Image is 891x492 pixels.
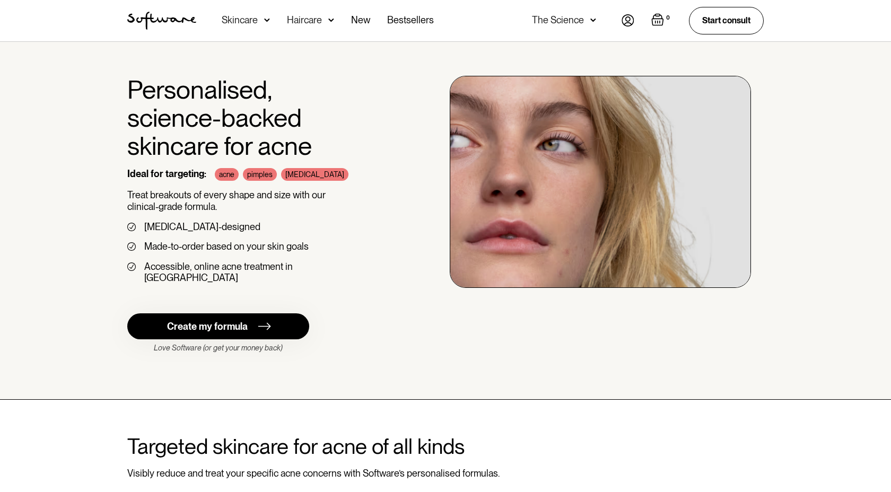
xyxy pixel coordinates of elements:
h1: Personalised, science-backed skincare for acne [127,76,388,160]
div: Love Software (or get your money back) [127,344,309,353]
div: Skincare [222,15,258,25]
div: Haircare [287,15,322,25]
div: Visibly reduce and treat your specific acne concerns with Software’s personalised formulas. [127,468,764,479]
a: home [127,12,196,30]
p: Treat breakouts of every shape and size with our clinical-grade formula. [127,189,388,212]
div: Ideal for targeting: [127,168,206,181]
div: [MEDICAL_DATA] [281,168,348,181]
div: acne [215,168,239,181]
img: Software Logo [127,12,196,30]
img: arrow down [590,15,596,25]
a: Create my formula [127,313,309,339]
div: 0 [664,13,672,23]
div: Accessible, online acne treatment in [GEOGRAPHIC_DATA] [144,261,388,284]
div: Create my formula [167,321,248,332]
a: Open cart [651,13,672,28]
a: Start consult [689,7,764,34]
img: arrow down [328,15,334,25]
div: Made-to-order based on your skin goals [144,241,309,252]
div: pimples [243,168,277,181]
div: The Science [532,15,584,25]
img: arrow down [264,15,270,25]
h2: Targeted skincare for acne of all kinds [127,434,764,459]
div: [MEDICAL_DATA]-designed [144,221,260,233]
